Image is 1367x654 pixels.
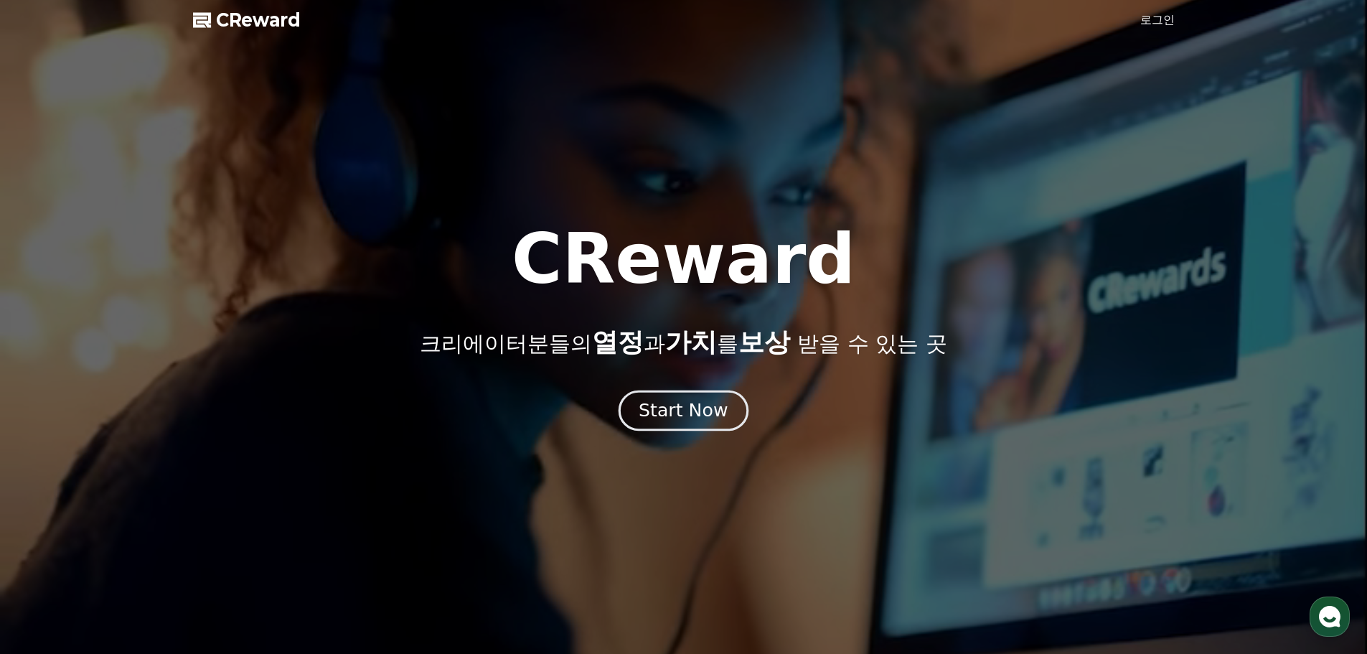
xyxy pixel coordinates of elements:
span: 설정 [222,477,239,488]
p: 크리에이터분들의 과 를 받을 수 있는 곳 [420,328,946,357]
h1: CReward [512,225,855,294]
a: CReward [193,9,301,32]
span: CReward [216,9,301,32]
a: 설정 [185,455,276,491]
a: 홈 [4,455,95,491]
button: Start Now [619,390,748,431]
div: Start Now [639,398,728,423]
span: 열정 [592,327,644,357]
a: 로그인 [1140,11,1175,29]
span: 보상 [738,327,790,357]
a: 대화 [95,455,185,491]
span: 가치 [665,327,717,357]
a: Start Now [621,406,746,419]
span: 홈 [45,477,54,488]
span: 대화 [131,477,149,489]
